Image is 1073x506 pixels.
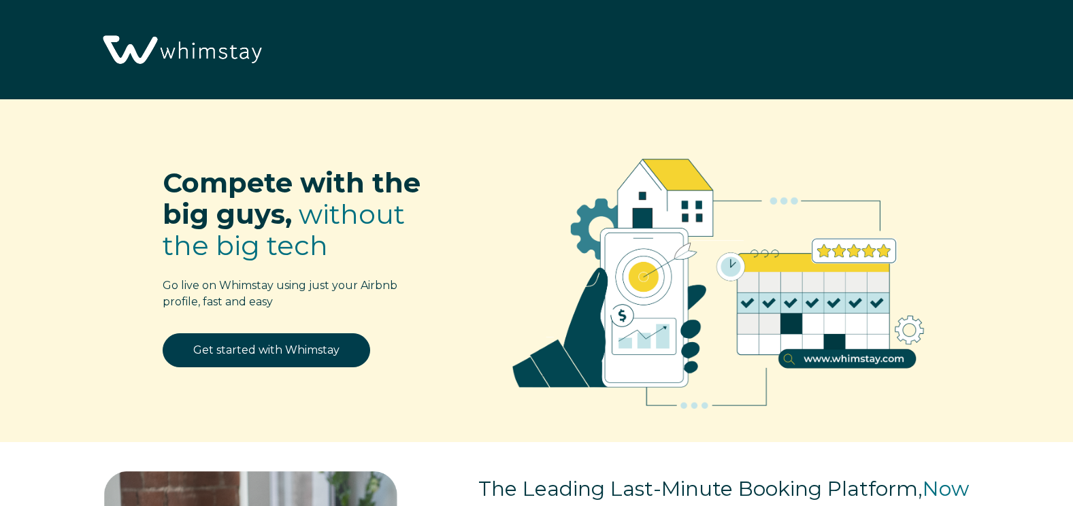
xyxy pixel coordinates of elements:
[95,7,267,95] img: Whimstay Logo-02 1
[163,197,405,262] span: without the big tech
[163,333,370,367] a: Get started with Whimstay
[163,166,420,231] span: Compete with the big guys,
[163,279,397,308] span: Go live on Whimstay using just your Airbnb profile, fast and easy
[478,476,923,501] span: The Leading Last-Minute Booking Platform,
[479,120,958,434] img: RBO Ilustrations-02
